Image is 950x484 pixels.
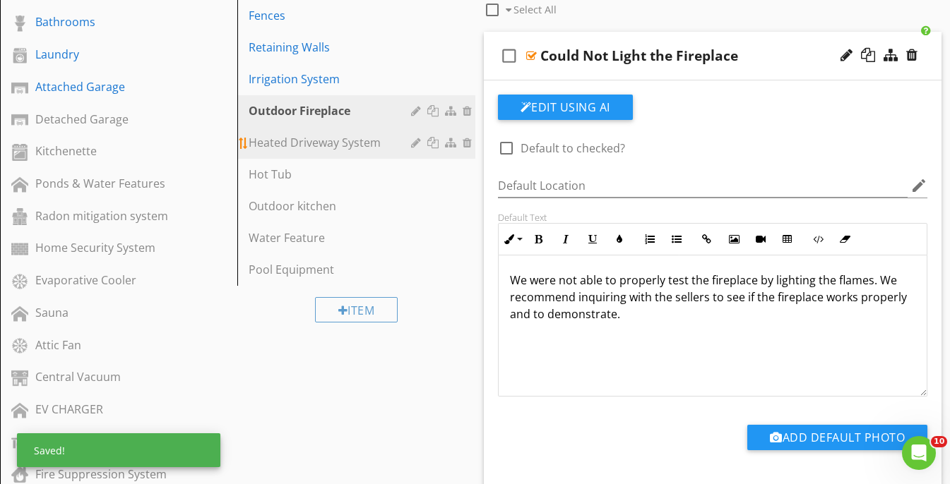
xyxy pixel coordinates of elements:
p: We were not able to properly test the fireplace by lighting the flames. We recommend inquiring wi... [510,272,916,322]
button: Clear Formatting [831,226,858,253]
div: Heated Driveway System [249,134,415,151]
div: Detached Garage [35,111,170,128]
button: Insert Link (⌘K) [694,226,720,253]
div: Fences [249,7,415,24]
div: Outdoor kitchen [249,198,415,214]
div: Sauna [35,304,170,321]
button: Insert Table [774,226,801,253]
div: Outdoor Fireplace [249,102,415,119]
iframe: Intercom live chat [902,436,936,470]
button: Ordered List [636,226,663,253]
div: Fire Suppression System [35,466,170,483]
div: Kitchenette [35,143,170,159]
div: Default Text [498,212,928,223]
div: Saved! [17,433,220,467]
button: Italic (⌘I) [552,226,579,253]
div: Attached Garage [35,78,170,95]
button: Inline Style [499,226,526,253]
i: check_box_outline_blank [498,39,521,73]
button: Code View [804,226,831,253]
div: EV CHARGER [35,401,170,418]
input: Default Location [498,174,908,198]
div: Ponds & Water Features [35,175,170,192]
div: Pool Equipment [249,261,415,278]
div: Home Security System [35,239,170,256]
div: Central Vacuum [35,368,170,385]
span: 10 [931,436,947,447]
button: Insert Image (⌘P) [720,226,747,253]
button: Edit Using AI [498,95,633,120]
div: Retaining Walls [249,39,415,56]
span: Select All [513,3,557,16]
div: Radon mitigation system [35,207,170,224]
div: Attic Fan [35,337,170,353]
div: Laundry [35,46,170,63]
div: Irrigation System [249,71,415,87]
button: Add Default Photo [747,425,927,450]
i: edit [910,177,927,194]
div: Could Not Light the Fireplace [540,47,738,64]
div: Bathrooms [35,13,170,30]
div: Evaporative Cooler [35,272,170,289]
button: Unordered List [663,226,690,253]
div: Water Feature [249,229,415,246]
div: Hot Tub [249,166,415,183]
label: Default to checked? [521,141,625,155]
button: Underline (⌘U) [579,226,606,253]
button: Bold (⌘B) [526,226,552,253]
div: Item [315,297,398,322]
button: Colors [606,226,633,253]
button: Insert Video [747,226,774,253]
